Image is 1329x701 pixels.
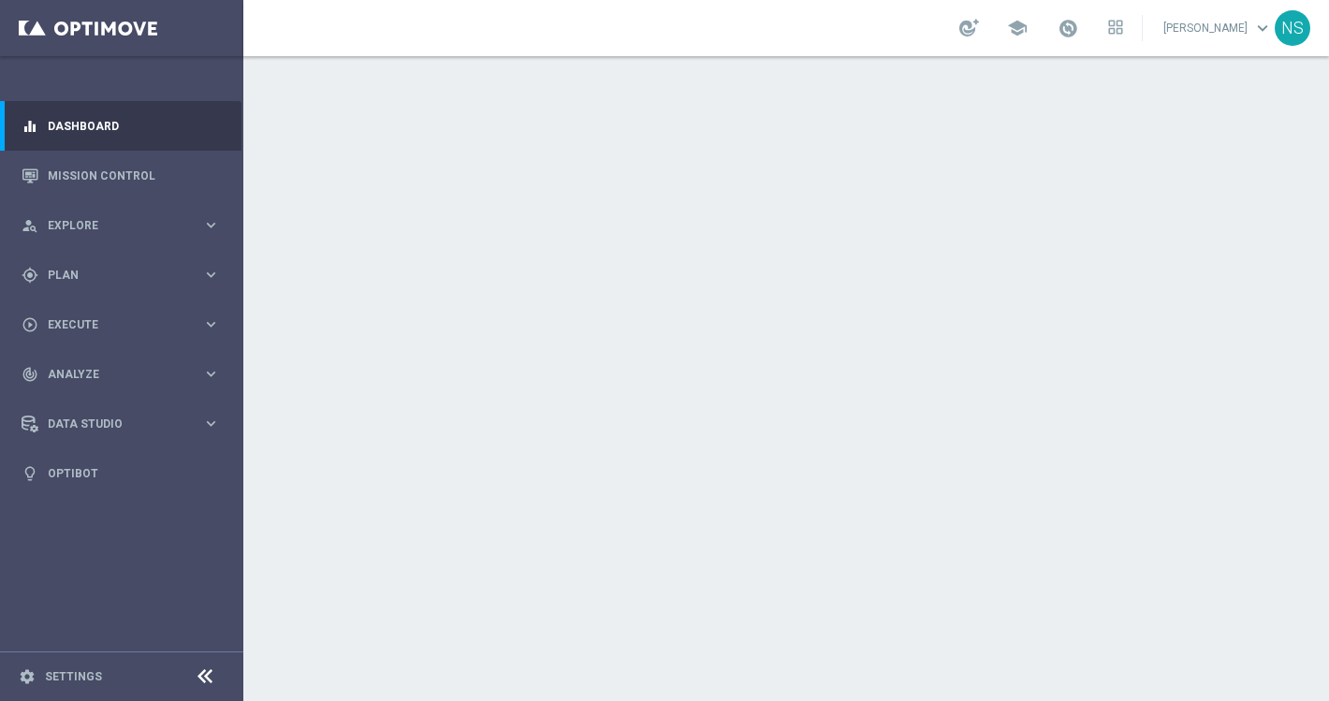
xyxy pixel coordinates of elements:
span: Explore [48,220,202,231]
span: Plan [48,270,202,281]
div: Execute [22,316,202,333]
a: Settings [45,671,102,682]
div: Dashboard [22,101,220,151]
i: keyboard_arrow_right [202,216,220,234]
i: keyboard_arrow_right [202,415,220,432]
span: school [1007,18,1028,38]
div: Data Studio [22,416,202,432]
i: settings [19,668,36,685]
span: keyboard_arrow_down [1252,18,1273,38]
button: Mission Control [21,168,221,183]
div: Plan [22,267,202,284]
i: keyboard_arrow_right [202,266,220,284]
div: NS [1275,10,1310,46]
i: equalizer [22,118,38,135]
a: Mission Control [48,151,220,200]
div: Optibot [22,448,220,498]
i: gps_fixed [22,267,38,284]
div: Explore [22,217,202,234]
i: keyboard_arrow_right [202,365,220,383]
button: play_circle_outline Execute keyboard_arrow_right [21,317,221,332]
span: Execute [48,319,202,330]
button: gps_fixed Plan keyboard_arrow_right [21,268,221,283]
div: Analyze [22,366,202,383]
button: equalizer Dashboard [21,119,221,134]
i: track_changes [22,366,38,383]
span: Data Studio [48,418,202,430]
button: person_search Explore keyboard_arrow_right [21,218,221,233]
button: Data Studio keyboard_arrow_right [21,416,221,431]
i: person_search [22,217,38,234]
button: track_changes Analyze keyboard_arrow_right [21,367,221,382]
i: keyboard_arrow_right [202,315,220,333]
i: lightbulb [22,465,38,482]
div: Mission Control [22,151,220,200]
a: Dashboard [48,101,220,151]
i: play_circle_outline [22,316,38,333]
a: [PERSON_NAME]keyboard_arrow_down [1161,14,1275,42]
span: Analyze [48,369,202,380]
button: lightbulb Optibot [21,466,221,481]
a: Optibot [48,448,220,498]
